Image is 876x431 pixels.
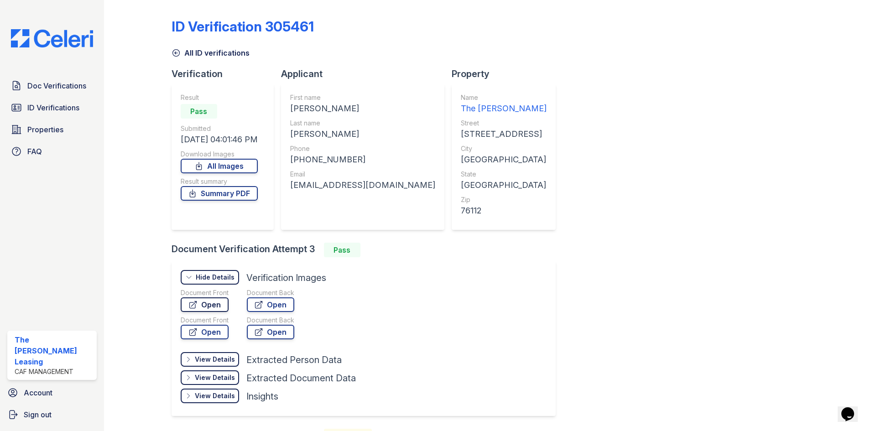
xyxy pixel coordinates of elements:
[27,102,79,113] span: ID Verifications
[290,144,435,153] div: Phone
[246,390,278,403] div: Insights
[4,405,100,424] a: Sign out
[27,146,42,157] span: FAQ
[172,18,314,35] div: ID Verification 305461
[246,372,356,384] div: Extracted Document Data
[247,325,294,339] a: Open
[181,177,258,186] div: Result summary
[172,243,563,257] div: Document Verification Attempt 3
[172,47,250,58] a: All ID verifications
[461,128,547,140] div: [STREET_ADDRESS]
[4,384,100,402] a: Account
[181,150,258,159] div: Download Images
[461,93,547,115] a: Name The [PERSON_NAME]
[461,195,547,204] div: Zip
[7,142,97,161] a: FAQ
[324,243,360,257] div: Pass
[247,288,294,297] div: Document Back
[196,273,235,282] div: Hide Details
[181,288,229,297] div: Document Front
[195,373,235,382] div: View Details
[181,297,229,312] a: Open
[181,93,258,102] div: Result
[181,186,258,201] a: Summary PDF
[7,99,97,117] a: ID Verifications
[290,102,435,115] div: [PERSON_NAME]
[290,93,435,102] div: First name
[181,124,258,133] div: Submitted
[461,179,547,192] div: [GEOGRAPHIC_DATA]
[461,170,547,179] div: State
[461,119,547,128] div: Street
[181,133,258,146] div: [DATE] 04:01:46 PM
[181,159,258,173] a: All Images
[452,68,563,80] div: Property
[461,144,547,153] div: City
[172,68,281,80] div: Verification
[838,395,867,422] iframe: chat widget
[290,170,435,179] div: Email
[24,387,52,398] span: Account
[247,316,294,325] div: Document Back
[15,334,93,367] div: The [PERSON_NAME] Leasing
[290,153,435,166] div: [PHONE_NUMBER]
[27,80,86,91] span: Doc Verifications
[461,204,547,217] div: 76112
[281,68,452,80] div: Applicant
[181,104,217,119] div: Pass
[7,77,97,95] a: Doc Verifications
[15,367,93,376] div: CAF Management
[4,29,100,47] img: CE_Logo_Blue-a8612792a0a2168367f1c8372b55b34899dd931a85d93a1a3d3e32e68fde9ad4.png
[181,316,229,325] div: Document Front
[461,102,547,115] div: The [PERSON_NAME]
[195,391,235,400] div: View Details
[246,353,342,366] div: Extracted Person Data
[195,355,235,364] div: View Details
[290,128,435,140] div: [PERSON_NAME]
[24,409,52,420] span: Sign out
[246,271,326,284] div: Verification Images
[290,179,435,192] div: [EMAIL_ADDRESS][DOMAIN_NAME]
[461,93,547,102] div: Name
[290,119,435,128] div: Last name
[27,124,63,135] span: Properties
[461,153,547,166] div: [GEOGRAPHIC_DATA]
[247,297,294,312] a: Open
[181,325,229,339] a: Open
[7,120,97,139] a: Properties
